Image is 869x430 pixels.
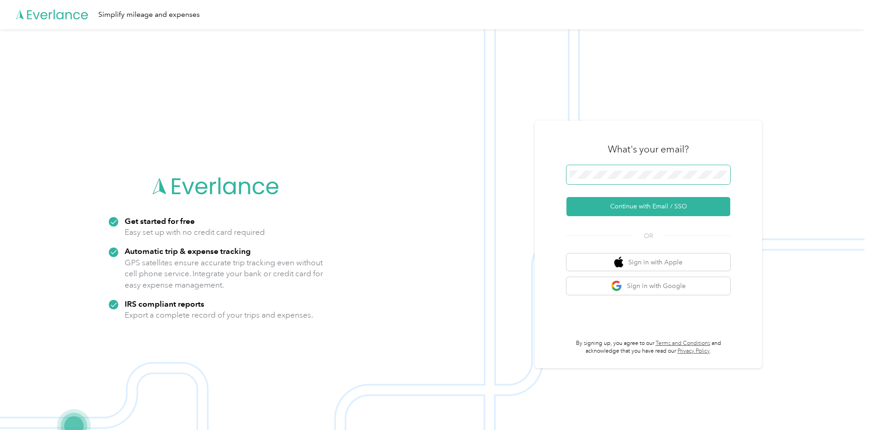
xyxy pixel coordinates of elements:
[566,253,730,271] button: apple logoSign in with Apple
[125,246,251,256] strong: Automatic trip & expense tracking
[125,257,323,291] p: GPS satellites ensure accurate trip tracking even without cell phone service. Integrate your bank...
[125,216,195,226] strong: Get started for free
[614,257,623,268] img: apple logo
[125,309,313,321] p: Export a complete record of your trips and expenses.
[677,348,710,354] a: Privacy Policy
[611,280,622,292] img: google logo
[632,231,664,241] span: OR
[608,143,689,156] h3: What's your email?
[125,227,265,238] p: Easy set up with no credit card required
[566,277,730,295] button: google logoSign in with Google
[566,339,730,355] p: By signing up, you agree to our and acknowledge that you have read our .
[656,340,710,347] a: Terms and Conditions
[125,299,204,309] strong: IRS compliant reports
[98,9,200,20] div: Simplify mileage and expenses
[566,197,730,216] button: Continue with Email / SSO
